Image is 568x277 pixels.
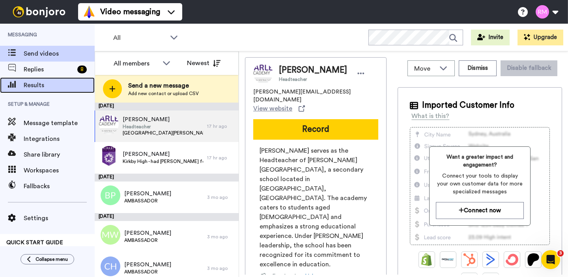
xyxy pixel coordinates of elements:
div: [DATE] [95,103,239,110]
span: [PERSON_NAME] [279,64,347,76]
img: 2a01819e-6a9e-4fa3-a64b-d8be0cbd97b1.jpg [99,146,119,166]
span: [PERSON_NAME] [124,190,171,198]
img: ch.png [101,256,120,276]
button: Collapse menu [21,254,74,264]
button: Connect now [436,202,524,219]
div: 3 mo ago [207,234,235,240]
span: Add new contact or upload CSV [128,90,199,97]
span: [PERSON_NAME] serves as the Headteacher of [PERSON_NAME][GEOGRAPHIC_DATA], a secondary school loc... [260,146,372,269]
span: Send videos [24,49,95,58]
button: Dismiss [459,60,497,76]
span: Collapse menu [35,256,68,262]
button: Invite [471,30,510,45]
button: Newest [181,55,226,71]
span: Workspaces [24,166,95,175]
img: c642d142-213d-4dad-9bfb-7cdf8fd93319.png [99,114,119,134]
span: Move [414,64,435,73]
img: ActiveCampaign [484,253,497,266]
div: [DATE] [95,213,239,221]
span: All [113,33,166,43]
iframe: Intercom live chat [541,250,560,269]
span: Settings [24,213,95,223]
img: bp.png [101,185,120,205]
span: [PERSON_NAME] [123,116,203,124]
span: AMBASSADOR [124,198,171,204]
div: 3 mo ago [207,194,235,200]
span: [PERSON_NAME] [124,229,171,237]
img: bj-logo-header-white.svg [9,6,69,17]
span: View website [253,104,292,113]
span: 3 [557,250,564,256]
img: ConvertKit [506,253,518,266]
span: [PERSON_NAME] [123,150,203,158]
img: Hubspot [463,253,476,266]
img: vm-color.svg [83,6,95,18]
img: Patreon [527,253,540,266]
span: Headteacher [123,124,203,130]
div: 8 [77,66,87,73]
span: Imported Customer Info [422,99,514,111]
span: Integrations [24,134,95,144]
span: [PERSON_NAME][EMAIL_ADDRESS][DOMAIN_NAME] [253,88,378,104]
span: Replies [24,65,74,74]
span: Fallbacks [24,182,95,191]
span: AMBASSADOR [124,269,171,275]
a: View website [253,104,305,113]
span: Share library [24,150,95,159]
span: [PERSON_NAME] [124,261,171,269]
div: 17 hr ago [207,155,235,161]
div: What is this? [411,111,449,121]
button: Record [253,119,378,140]
span: Message template [24,118,95,128]
span: AMBASSADOR [124,237,171,243]
div: All members [114,59,159,68]
span: Headteacher [279,76,347,82]
span: Connect your tools to display your own customer data for more specialized messages [436,172,524,196]
div: 17 hr ago [207,123,235,129]
span: QUICK START GUIDE [6,240,63,245]
span: Send a new message [128,81,199,90]
img: Ontraport [442,253,454,266]
img: Shopify [420,253,433,266]
div: 3 mo ago [207,265,235,271]
div: [DATE] [95,174,239,182]
span: Kirkby High - had [PERSON_NAME] for Y11 FP [DATE], come back to us and booked [PERSON_NAME] again... [123,158,203,165]
img: mw.png [101,225,120,245]
span: Results [24,80,95,90]
button: Upgrade [518,30,563,45]
span: Video messaging [100,6,160,17]
span: Want a greater impact and engagement? [436,153,524,169]
span: [GEOGRAPHIC_DATA][PERSON_NAME], heard about us from [PERSON_NAME] at [GEOGRAPHIC_DATA] - booked [... [123,130,203,136]
img: Image of Scott Parker [253,64,273,83]
button: Disable fallback [501,60,557,76]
